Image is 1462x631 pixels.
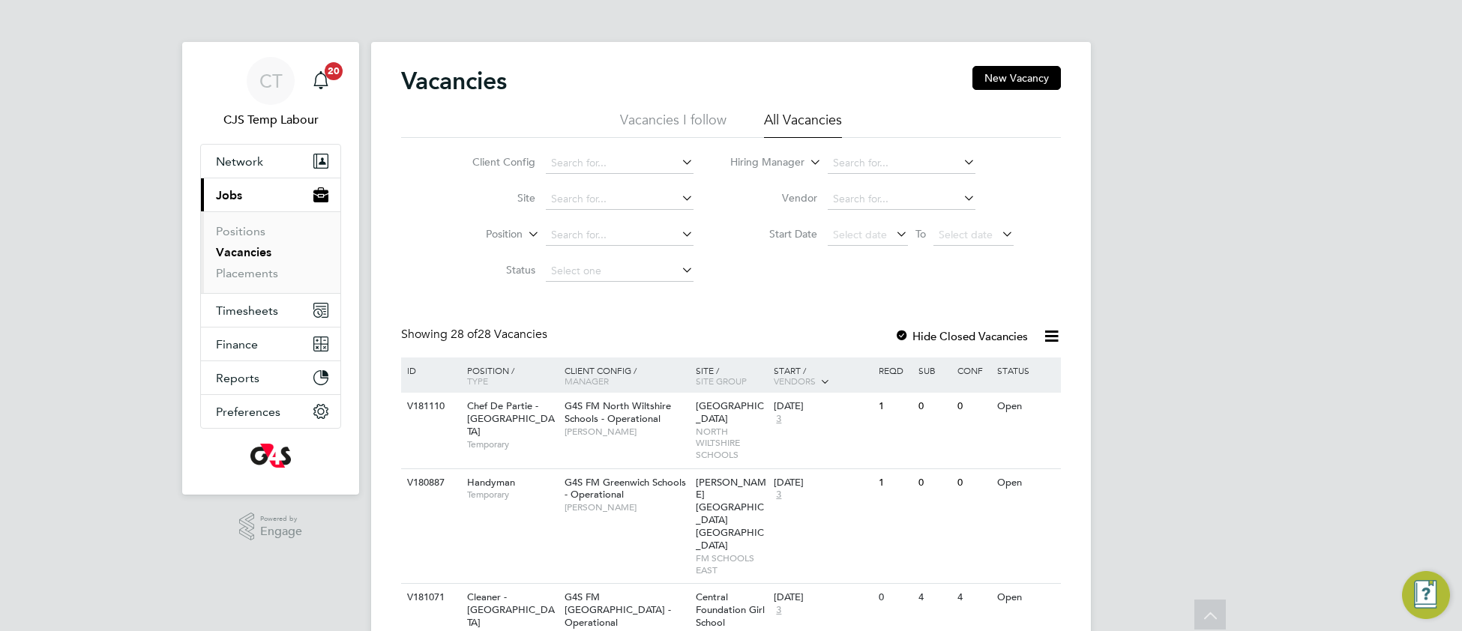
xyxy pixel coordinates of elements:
[401,327,550,342] div: Showing
[200,444,341,468] a: Go to home page
[201,327,340,360] button: Finance
[696,591,765,629] span: Central Foundation Girl School
[250,444,291,468] img: g4s-logo-retina.png
[260,525,302,538] span: Engage
[467,399,555,438] span: Chef De Partie - [GEOGRAPHIC_DATA]
[403,584,456,612] div: V181071
[565,501,688,513] span: [PERSON_NAME]
[451,327,478,342] span: 28 of
[696,552,767,576] span: FM SCHOOLS EAST
[201,178,340,211] button: Jobs
[875,469,914,497] div: 1
[774,413,783,426] span: 3
[449,191,535,205] label: Site
[216,405,280,419] span: Preferences
[875,393,914,420] div: 1
[456,357,561,393] div: Position /
[731,191,817,205] label: Vendor
[201,145,340,178] button: Network
[201,395,340,428] button: Preferences
[260,513,302,525] span: Powered by
[467,591,555,629] span: Cleaner - [GEOGRAPHIC_DATA]
[467,438,557,450] span: Temporary
[718,155,804,170] label: Hiring Manager
[259,71,283,91] span: CT
[875,357,914,383] div: Reqd
[325,62,343,80] span: 20
[306,57,336,105] a: 20
[774,477,871,489] div: [DATE]
[216,154,263,169] span: Network
[954,584,993,612] div: 4
[993,469,1059,497] div: Open
[239,513,303,541] a: Powered byEngage
[972,66,1061,90] button: New Vacancy
[565,375,609,387] span: Manager
[401,66,507,96] h2: Vacancies
[201,294,340,327] button: Timesheets
[696,399,764,425] span: [GEOGRAPHIC_DATA]
[875,584,914,612] div: 0
[216,371,259,385] span: Reports
[993,584,1059,612] div: Open
[774,489,783,501] span: 3
[403,357,456,383] div: ID
[403,393,456,420] div: V181110
[774,375,816,387] span: Vendors
[731,227,817,241] label: Start Date
[565,399,671,425] span: G4S FM North Wiltshire Schools - Operational
[954,469,993,497] div: 0
[774,604,783,617] span: 3
[770,357,875,395] div: Start /
[993,357,1059,383] div: Status
[696,476,766,552] span: [PERSON_NAME][GEOGRAPHIC_DATA] [GEOGRAPHIC_DATA]
[565,591,671,629] span: G4S FM [GEOGRAPHIC_DATA] - Operational
[546,153,694,174] input: Search for...
[894,329,1028,343] label: Hide Closed Vacancies
[915,469,954,497] div: 0
[451,327,547,342] span: 28 Vacancies
[939,228,993,241] span: Select date
[182,42,359,495] nav: Main navigation
[954,357,993,383] div: Conf
[828,189,975,210] input: Search for...
[403,469,456,497] div: V180887
[200,57,341,129] a: CTCJS Temp Labour
[915,393,954,420] div: 0
[216,266,278,280] a: Placements
[467,489,557,501] span: Temporary
[915,584,954,612] div: 4
[467,375,488,387] span: Type
[546,261,694,282] input: Select one
[216,188,242,202] span: Jobs
[915,357,954,383] div: Sub
[954,393,993,420] div: 0
[216,304,278,318] span: Timesheets
[546,225,694,246] input: Search for...
[546,189,694,210] input: Search for...
[436,227,523,242] label: Position
[561,357,692,393] div: Client Config /
[620,111,727,138] li: Vacancies I follow
[833,228,887,241] span: Select date
[200,111,341,129] span: CJS Temp Labour
[565,476,686,501] span: G4S FM Greenwich Schools - Operational
[774,400,871,413] div: [DATE]
[216,224,265,238] a: Positions
[828,153,975,174] input: Search for...
[201,361,340,394] button: Reports
[911,224,930,244] span: To
[764,111,842,138] li: All Vacancies
[696,426,767,461] span: NORTH WILTSHIRE SCHOOLS
[449,263,535,277] label: Status
[565,426,688,438] span: [PERSON_NAME]
[467,476,515,489] span: Handyman
[216,245,271,259] a: Vacancies
[774,591,871,604] div: [DATE]
[692,357,771,393] div: Site /
[1402,571,1450,619] button: Engage Resource Center
[216,337,258,351] span: Finance
[449,155,535,169] label: Client Config
[993,393,1059,420] div: Open
[696,375,747,387] span: Site Group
